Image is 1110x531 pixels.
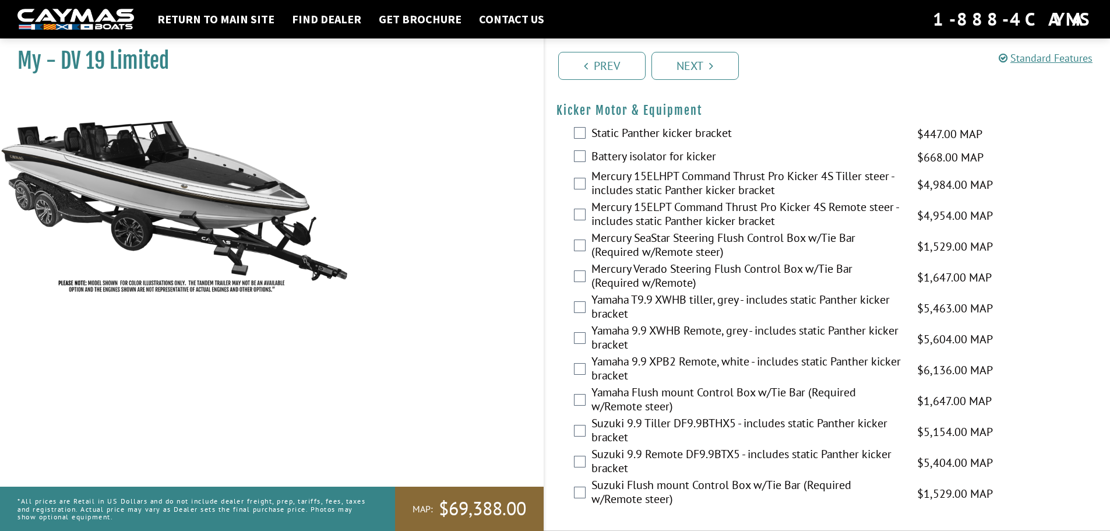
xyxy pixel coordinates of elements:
label: Static Panther kicker bracket [591,126,903,143]
a: Next [651,52,739,80]
span: $4,954.00 MAP [917,207,993,224]
label: Mercury Verado Steering Flush Control Box w/Tie Bar (Required w/Remote) [591,262,903,293]
label: Yamaha T9.9 XWHB tiller, grey - includes static Panther kicker bracket [591,293,903,323]
label: Yamaha 9.9 XPB2 Remote, white - includes static Panther kicker bracket [591,354,903,385]
label: Mercury SeaStar Steering Flush Control Box w/Tie Bar (Required w/Remote steer) [591,231,903,262]
h1: My - DV 19 Limited [17,48,515,74]
label: Mercury 15ELHPT Command Thrust Pro Kicker 4S Tiller steer - includes static Panther kicker bracket [591,169,903,200]
label: Suzuki 9.9 Remote DF9.9BTX5 - includes static Panther kicker bracket [591,447,903,478]
a: Contact Us [473,12,550,27]
p: *All prices are Retail in US Dollars and do not include dealer freight, prep, tariffs, fees, taxe... [17,491,369,526]
a: Standard Features [999,51,1093,65]
a: Prev [558,52,646,80]
a: Get Brochure [373,12,467,27]
div: 1-888-4CAYMAS [933,6,1093,32]
a: MAP:$69,388.00 [395,487,544,531]
img: white-logo-c9c8dbefe5ff5ceceb0f0178aa75bf4bb51f6bca0971e226c86eb53dfe498488.png [17,9,134,30]
span: $5,404.00 MAP [917,454,993,472]
label: Mercury 15ELPT Command Thrust Pro Kicker 4S Remote steer - includes static Panther kicker bracket [591,200,903,231]
span: $5,604.00 MAP [917,330,993,348]
span: $1,647.00 MAP [917,269,992,286]
span: $1,529.00 MAP [917,238,993,255]
label: Suzuki Flush mount Control Box w/Tie Bar (Required w/Remote steer) [591,478,903,509]
span: $6,136.00 MAP [917,361,993,379]
a: Return to main site [151,12,280,27]
span: $5,463.00 MAP [917,300,993,317]
span: $1,647.00 MAP [917,392,992,410]
span: $69,388.00 [439,497,526,521]
label: Battery isolator for kicker [591,149,903,166]
span: $4,984.00 MAP [917,176,993,194]
span: $1,529.00 MAP [917,485,993,502]
h4: Kicker Motor & Equipment [556,103,1099,118]
span: MAP: [413,503,433,515]
span: $447.00 MAP [917,125,982,143]
label: Yamaha Flush mount Control Box w/Tie Bar (Required w/Remote steer) [591,385,903,416]
label: Yamaha 9.9 XWHB Remote, grey - includes static Panther kicker bracket [591,323,903,354]
label: Suzuki 9.9 Tiller DF9.9BTHX5 - includes static Panther kicker bracket [591,416,903,447]
a: Find Dealer [286,12,367,27]
span: $668.00 MAP [917,149,984,166]
span: $5,154.00 MAP [917,423,993,441]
